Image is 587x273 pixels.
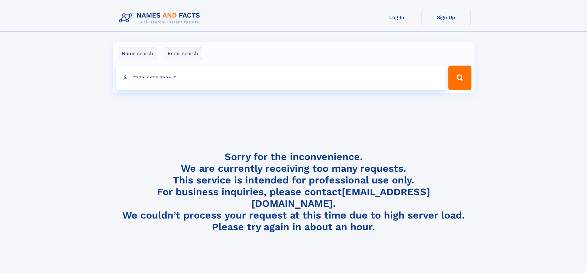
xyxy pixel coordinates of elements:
[422,10,471,25] a: Sign Up
[116,151,471,233] h4: Sorry for the inconvenience. We are currently receiving too many requests. This service is intend...
[372,10,422,25] a: Log In
[251,186,430,209] a: [EMAIL_ADDRESS][DOMAIN_NAME]
[116,10,205,26] img: Logo Names and Facts
[116,66,446,90] input: search input
[448,66,471,90] button: Search Button
[118,47,157,60] label: Name search
[164,47,202,60] label: Email search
